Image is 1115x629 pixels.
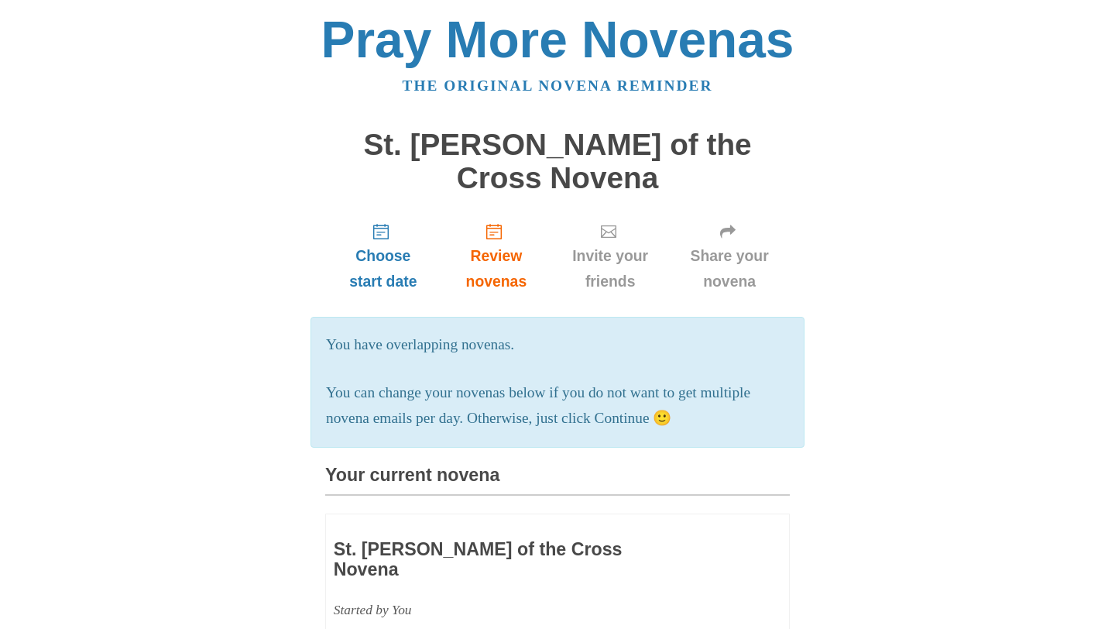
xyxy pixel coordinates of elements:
[669,210,790,302] a: Share your novena
[567,243,654,294] span: Invite your friends
[441,210,551,302] a: Review novenas
[325,210,441,302] a: Choose start date
[334,597,691,623] div: Started by You
[334,540,691,579] h3: St. [PERSON_NAME] of the Cross Novena
[326,380,789,431] p: You can change your novenas below if you do not want to get multiple novena emails per day. Other...
[325,129,790,194] h1: St. [PERSON_NAME] of the Cross Novena
[341,243,426,294] span: Choose start date
[321,11,794,68] a: Pray More Novenas
[326,332,789,358] p: You have overlapping novenas.
[551,210,669,302] a: Invite your friends
[684,243,774,294] span: Share your novena
[457,243,536,294] span: Review novenas
[403,77,713,94] a: The original novena reminder
[325,466,790,496] h3: Your current novena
